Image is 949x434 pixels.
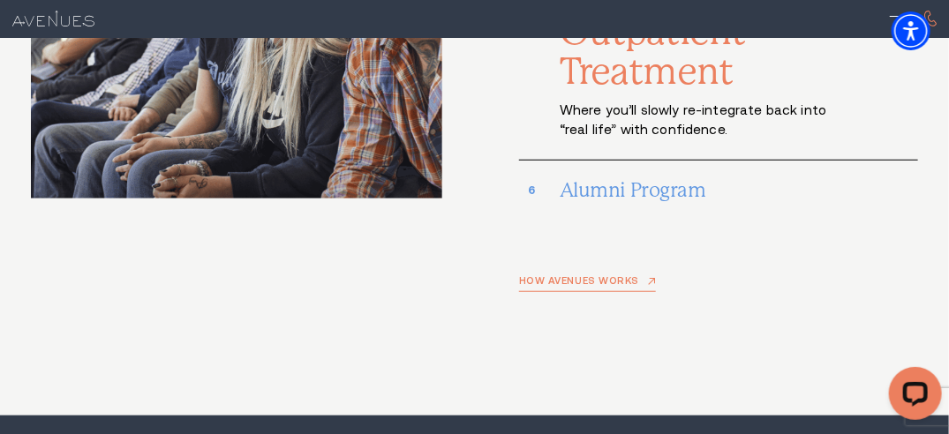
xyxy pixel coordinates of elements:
h3: Outpatient Treatment [560,12,918,93]
a: How Avenues works [519,276,656,292]
p: Where you’ll slowly re-integrate back into “real life” with confidence. [560,101,841,140]
div: Accessibility Menu [892,11,930,50]
iframe: LiveChat chat widget [875,360,949,434]
h3: Alumni Program [560,170,918,211]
